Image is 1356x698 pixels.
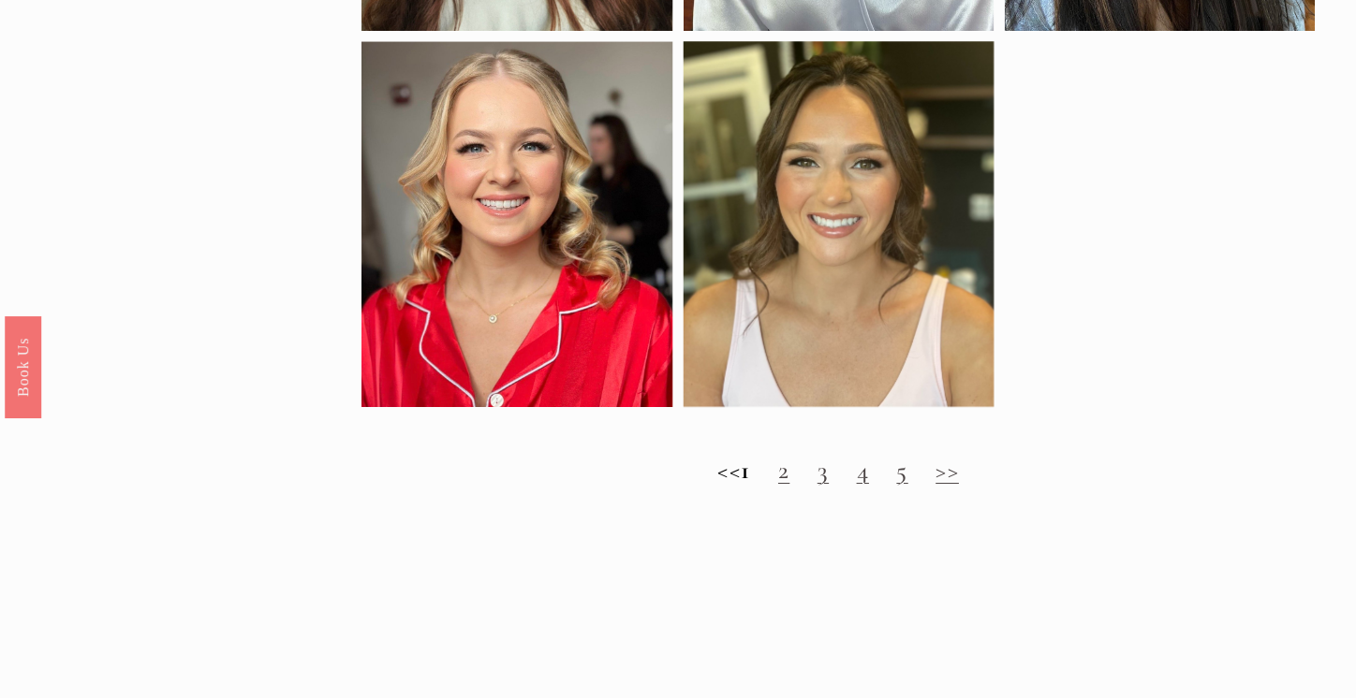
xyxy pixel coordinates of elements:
a: Book Us [5,316,41,418]
a: 4 [857,455,869,486]
strong: 1 [741,455,750,486]
h2: << [361,456,1315,486]
a: 5 [897,455,908,486]
a: 2 [778,455,789,486]
a: >> [936,455,960,486]
a: 3 [818,455,829,486]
